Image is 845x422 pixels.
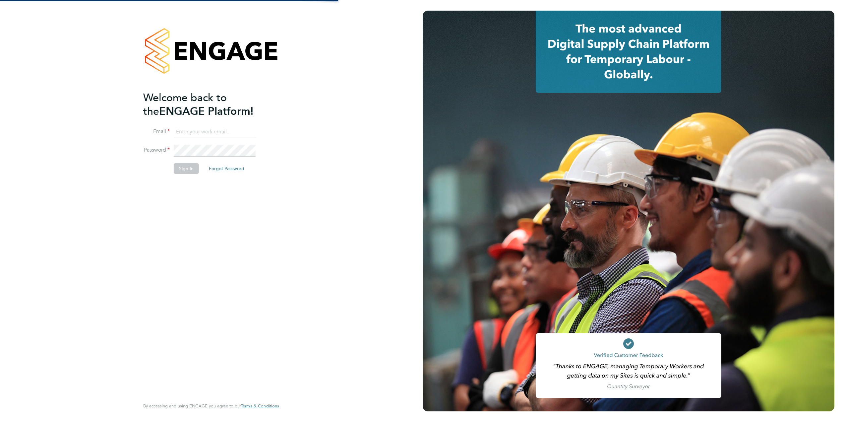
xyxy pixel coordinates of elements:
button: Forgot Password [204,163,250,174]
h2: ENGAGE Platform! [143,91,272,118]
span: By accessing and using ENGAGE you agree to our [143,403,279,409]
label: Password [143,147,170,154]
span: Welcome back to the [143,91,227,118]
button: Sign In [174,163,199,174]
a: Terms & Conditions [241,403,279,409]
input: Enter your work email... [174,126,256,138]
label: Email [143,128,170,135]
